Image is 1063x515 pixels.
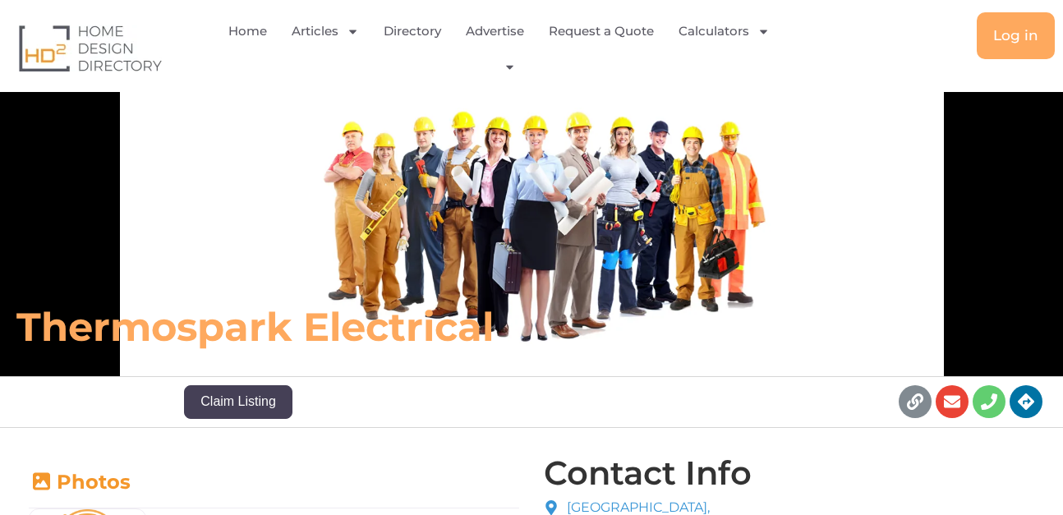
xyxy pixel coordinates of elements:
[218,12,794,84] nav: Menu
[384,12,441,50] a: Directory
[544,457,752,490] h4: Contact Info
[466,12,524,50] a: Advertise
[184,385,292,418] button: Claim Listing
[679,12,770,50] a: Calculators
[228,12,267,50] a: Home
[29,470,131,494] a: Photos
[977,12,1055,59] a: Log in
[16,302,736,352] h6: Thermospark Electrical
[549,12,654,50] a: Request a Quote
[292,12,359,50] a: Articles
[993,29,1038,43] span: Log in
